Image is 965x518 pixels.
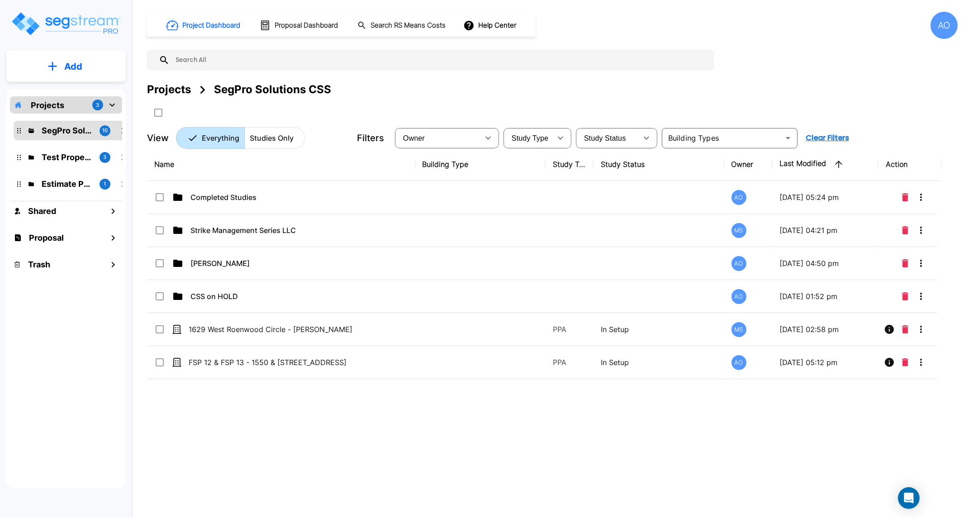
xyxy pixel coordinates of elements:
[898,353,912,371] button: Delete
[403,134,425,142] span: Owner
[732,289,746,304] div: AO
[912,188,930,206] button: More-Options
[898,320,912,338] button: Delete
[190,258,396,269] p: [PERSON_NAME]
[104,153,107,161] p: 3
[275,20,338,31] h1: Proposal Dashboard
[182,20,240,31] h1: Project Dashboard
[256,16,343,35] button: Proposal Dashboard
[176,127,305,149] div: Platform
[732,256,746,271] div: AO
[732,223,746,238] div: MS
[578,125,637,151] div: Select
[189,324,395,335] p: 1629 West Roenwood Circle - [PERSON_NAME]
[190,192,396,203] p: Completed Studies
[102,127,108,134] p: 10
[584,134,626,142] span: Study Status
[546,148,594,181] th: Study Type
[96,101,100,109] p: 3
[880,353,898,371] button: Info
[912,221,930,239] button: More-Options
[931,12,958,39] div: AO
[512,134,548,142] span: Study Type
[912,254,930,272] button: More-Options
[898,188,912,206] button: Delete
[898,221,912,239] button: Delete
[665,132,780,144] input: Building Types
[505,125,551,151] div: Select
[782,132,794,144] button: Open
[371,20,446,31] h1: Search RS Means Costs
[31,99,64,111] p: Projects
[170,50,710,71] input: Search All
[202,133,239,143] p: Everything
[10,11,121,37] img: Logo
[780,258,871,269] p: [DATE] 04:50 pm
[732,355,746,370] div: AO
[732,322,746,337] div: MS
[28,258,50,271] h1: Trash
[780,225,871,236] p: [DATE] 04:21 pm
[732,190,746,205] div: AO
[190,225,396,236] p: Strike Management Series LLC
[29,232,64,244] h1: Proposal
[189,357,395,368] p: FSP 12 & FSP 13 - 1550 & [STREET_ADDRESS]
[147,81,191,98] div: Projects
[214,81,331,98] div: SegPro Solutions CSS
[415,148,546,181] th: Building Type
[898,287,912,305] button: Delete
[163,15,245,35] button: Project Dashboard
[880,320,898,338] button: Info
[912,320,930,338] button: More-Options
[354,17,451,34] button: Search RS Means Costs
[601,357,717,368] p: In Setup
[6,53,126,80] button: Add
[879,148,941,181] th: Action
[64,60,82,73] p: Add
[553,324,587,335] p: PPA
[601,324,717,335] p: In Setup
[780,324,871,335] p: [DATE] 02:58 pm
[42,124,92,137] p: SegPro Solutions CSS
[147,148,415,181] th: Name
[149,104,167,122] button: SelectAll
[147,131,169,145] p: View
[802,129,853,147] button: Clear Filters
[594,148,724,181] th: Study Status
[397,125,479,151] div: Select
[912,353,930,371] button: More-Options
[461,17,520,34] button: Help Center
[104,180,106,188] p: 1
[553,357,587,368] p: PPA
[42,151,92,163] p: Test Property Folder
[176,127,245,149] button: Everything
[357,131,384,145] p: Filters
[42,178,92,190] p: Estimate Property
[28,205,56,217] h1: Shared
[780,357,871,368] p: [DATE] 05:12 pm
[898,254,912,272] button: Delete
[780,192,871,203] p: [DATE] 05:24 pm
[912,287,930,305] button: More-Options
[190,291,396,302] p: CSS on HOLD
[772,148,879,181] th: Last Modified
[780,291,871,302] p: [DATE] 01:52 pm
[250,133,294,143] p: Studies Only
[898,487,920,509] div: Open Intercom Messenger
[244,127,305,149] button: Studies Only
[724,148,773,181] th: Owner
